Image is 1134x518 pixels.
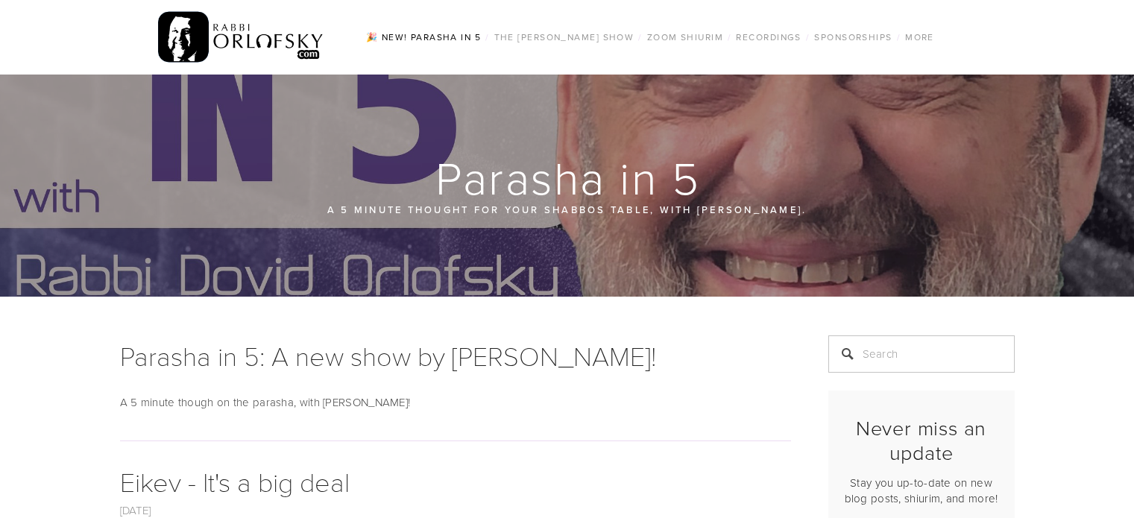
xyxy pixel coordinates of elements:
[731,28,805,47] a: Recordings
[210,201,925,218] p: A 5 minute thought for your Shabbos table, with [PERSON_NAME].
[120,335,791,376] h1: Parasha in 5: A new show by [PERSON_NAME]!
[728,31,731,43] span: /
[485,31,489,43] span: /
[362,28,485,47] a: 🎉 NEW! Parasha in 5
[120,502,151,518] a: [DATE]
[841,475,1002,506] p: Stay you up-to-date on new blog posts, shiurim, and more!
[490,28,639,47] a: The [PERSON_NAME] Show
[158,8,324,66] img: RabbiOrlofsky.com
[810,28,896,47] a: Sponsorships
[841,416,1002,464] h2: Never miss an update
[643,28,728,47] a: Zoom Shiurim
[806,31,810,43] span: /
[638,31,642,43] span: /
[120,394,791,411] p: A 5 minute though on the parasha, with [PERSON_NAME]!
[120,154,1016,201] h1: Parasha in 5
[897,31,901,43] span: /
[901,28,939,47] a: More
[120,463,350,499] a: Eikev - It's a big deal
[828,335,1015,373] input: Search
